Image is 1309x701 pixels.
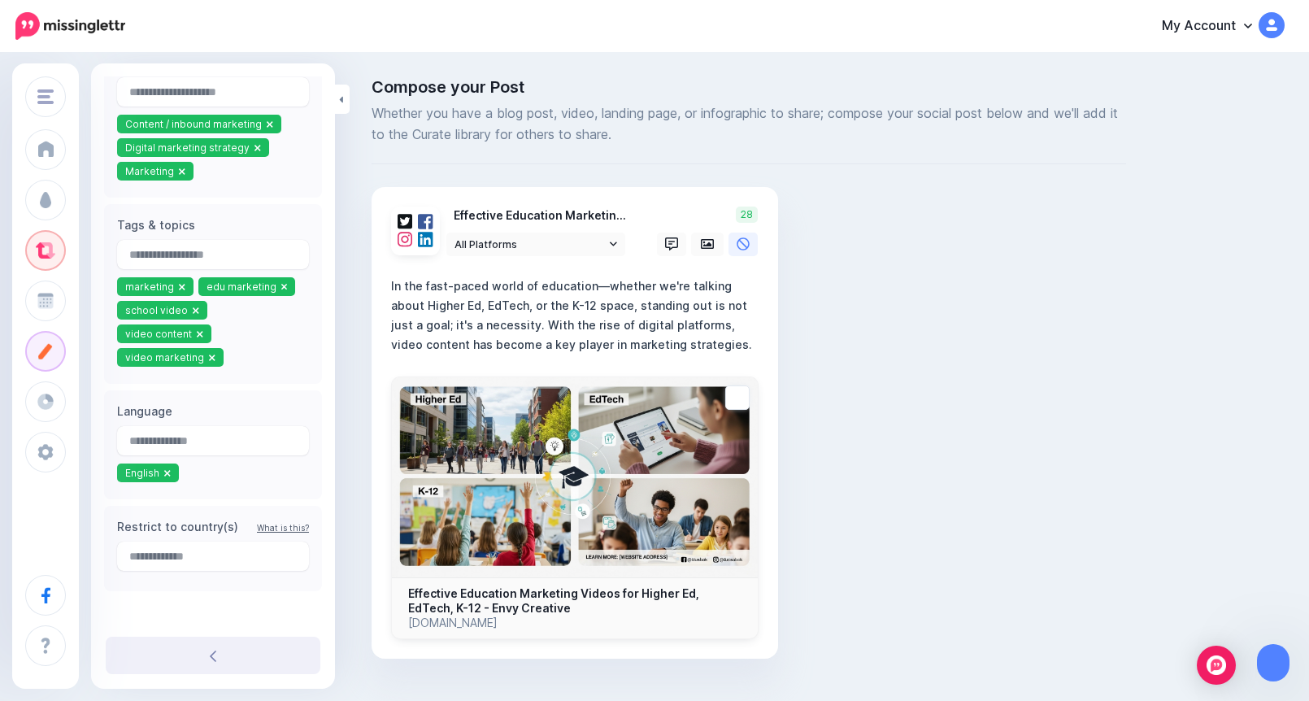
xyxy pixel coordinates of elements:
img: menu.png [37,89,54,104]
textarea: To enrich screen reader interactions, please activate Accessibility in Grammarly extension settings [391,276,765,355]
span: All Platforms [454,236,606,253]
span: Whether you have a blog post, video, landing page, or infographic to share; compose your social p... [372,103,1126,146]
span: marketing [125,281,174,293]
label: Restrict to country(s) [117,517,309,537]
span: Digital marketing strategy [125,142,250,154]
p: Effective Education Marketing Videos for Higher Ed, EdTech, K-12 [446,207,627,225]
span: video content [125,328,192,340]
a: What is this? [257,523,309,533]
b: Effective Education Marketing Videos for Higher Ed, EdTech, K-12 - Envy Creative [408,586,699,615]
a: My Account [1146,7,1285,46]
span: 28 [736,207,758,223]
span: video marketing [125,351,204,364]
span: English [125,467,159,479]
span: Content / inbound marketing [125,118,262,130]
div: In the fast-paced world of education—whether we're talking about Higher Ed, EdTech, or the K-12 s... [391,276,765,355]
span: Compose your Post [372,79,1126,95]
p: [DOMAIN_NAME] [408,616,741,630]
img: Effective Education Marketing Videos for Higher Ed, EdTech, K-12 - Envy Creative [392,377,758,577]
div: Open Intercom Messenger [1197,646,1236,685]
label: Tags & topics [117,216,309,235]
img: Missinglettr [15,12,125,40]
span: Marketing [125,165,174,177]
a: All Platforms [446,233,625,256]
span: edu marketing [207,281,276,293]
span: school video [125,304,188,316]
label: Language [117,402,309,421]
